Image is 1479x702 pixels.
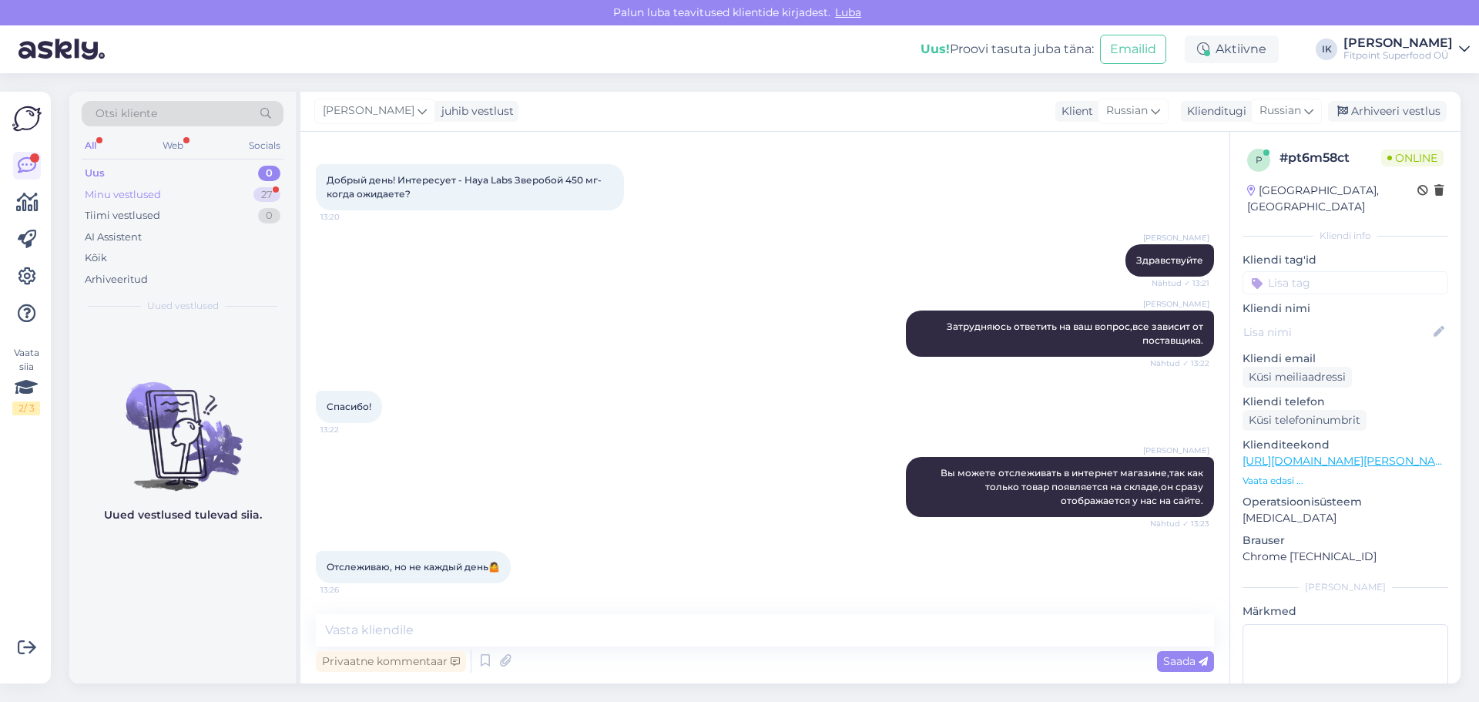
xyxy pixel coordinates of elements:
p: Kliendi nimi [1243,301,1448,317]
b: Uus! [921,42,950,56]
span: Nähtud ✓ 13:21 [1152,277,1209,289]
p: Chrome [TECHNICAL_ID] [1243,549,1448,565]
span: 13:26 [320,584,378,596]
div: Minu vestlused [85,187,161,203]
p: Kliendi telefon [1243,394,1448,410]
div: Klient [1055,103,1093,119]
span: [PERSON_NAME] [1143,298,1209,310]
span: Russian [1259,102,1301,119]
div: Aktiivne [1185,35,1279,63]
span: Вы можете отслеживать в интернет магазине,так как только товар появляется на складе,он сразу отоб... [941,467,1206,506]
div: [PERSON_NAME] [1243,580,1448,594]
div: Socials [246,136,283,156]
span: Добрый день! Интересует - Haya Labs Зверобой 450 мг- когда ожидаете? [327,174,604,200]
div: Vaata siia [12,346,40,415]
div: Privaatne kommentaar [316,651,466,672]
div: 0 [258,166,280,181]
div: Web [159,136,186,156]
div: Kõik [85,250,107,266]
span: Uued vestlused [147,299,219,313]
input: Lisa tag [1243,271,1448,294]
div: Uus [85,166,105,181]
span: Luba [830,5,866,19]
span: Отслеживаю, но не каждый день🤷 [327,561,500,573]
img: Askly Logo [12,104,42,133]
span: Nähtud ✓ 13:22 [1150,358,1209,369]
div: Tiimi vestlused [85,208,160,223]
div: Küsi telefoninumbrit [1243,410,1367,431]
p: Kliendi email [1243,351,1448,367]
div: Proovi tasuta juba täna: [921,40,1094,59]
div: 0 [258,208,280,223]
div: juhib vestlust [435,103,514,119]
span: [PERSON_NAME] [323,102,414,119]
span: Nähtud ✓ 13:23 [1150,518,1209,529]
span: Online [1381,149,1444,166]
div: Arhiveeritud [85,272,148,287]
div: AI Assistent [85,230,142,245]
div: Küsi meiliaadressi [1243,367,1352,388]
span: [PERSON_NAME] [1143,445,1209,456]
p: Brauser [1243,532,1448,549]
div: Fitpoint Superfood OÜ [1343,49,1453,62]
img: No chats [69,354,296,493]
div: Klienditugi [1181,103,1246,119]
p: Operatsioonisüsteem [1243,494,1448,510]
span: Saada [1163,654,1208,668]
div: [GEOGRAPHIC_DATA], [GEOGRAPHIC_DATA] [1247,183,1417,215]
div: IK [1316,39,1337,60]
span: [PERSON_NAME] [1143,232,1209,244]
p: Märkmed [1243,603,1448,620]
div: # pt6m58ct [1279,149,1381,167]
p: Uued vestlused tulevad siia. [104,507,262,523]
div: Arhiveeri vestlus [1328,101,1447,122]
span: Спасибо! [327,401,371,412]
div: All [82,136,99,156]
span: Здравствуйте [1136,254,1203,266]
p: Vaata edasi ... [1243,474,1448,488]
input: Lisa nimi [1243,324,1430,341]
div: 27 [253,187,280,203]
button: Emailid [1100,35,1166,64]
p: Kliendi tag'id [1243,252,1448,268]
span: 13:20 [320,211,378,223]
a: [PERSON_NAME]Fitpoint Superfood OÜ [1343,37,1470,62]
span: p [1256,154,1263,166]
span: 13:22 [320,424,378,435]
span: Russian [1106,102,1148,119]
div: [PERSON_NAME] [1343,37,1453,49]
div: 2 / 3 [12,401,40,415]
p: [MEDICAL_DATA] [1243,510,1448,526]
span: Затрудняюсь ответить на ваш вопрос,все зависит от поставщика. [947,321,1206,346]
p: Klienditeekond [1243,437,1448,453]
div: Kliendi info [1243,229,1448,243]
span: Otsi kliente [96,106,157,122]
